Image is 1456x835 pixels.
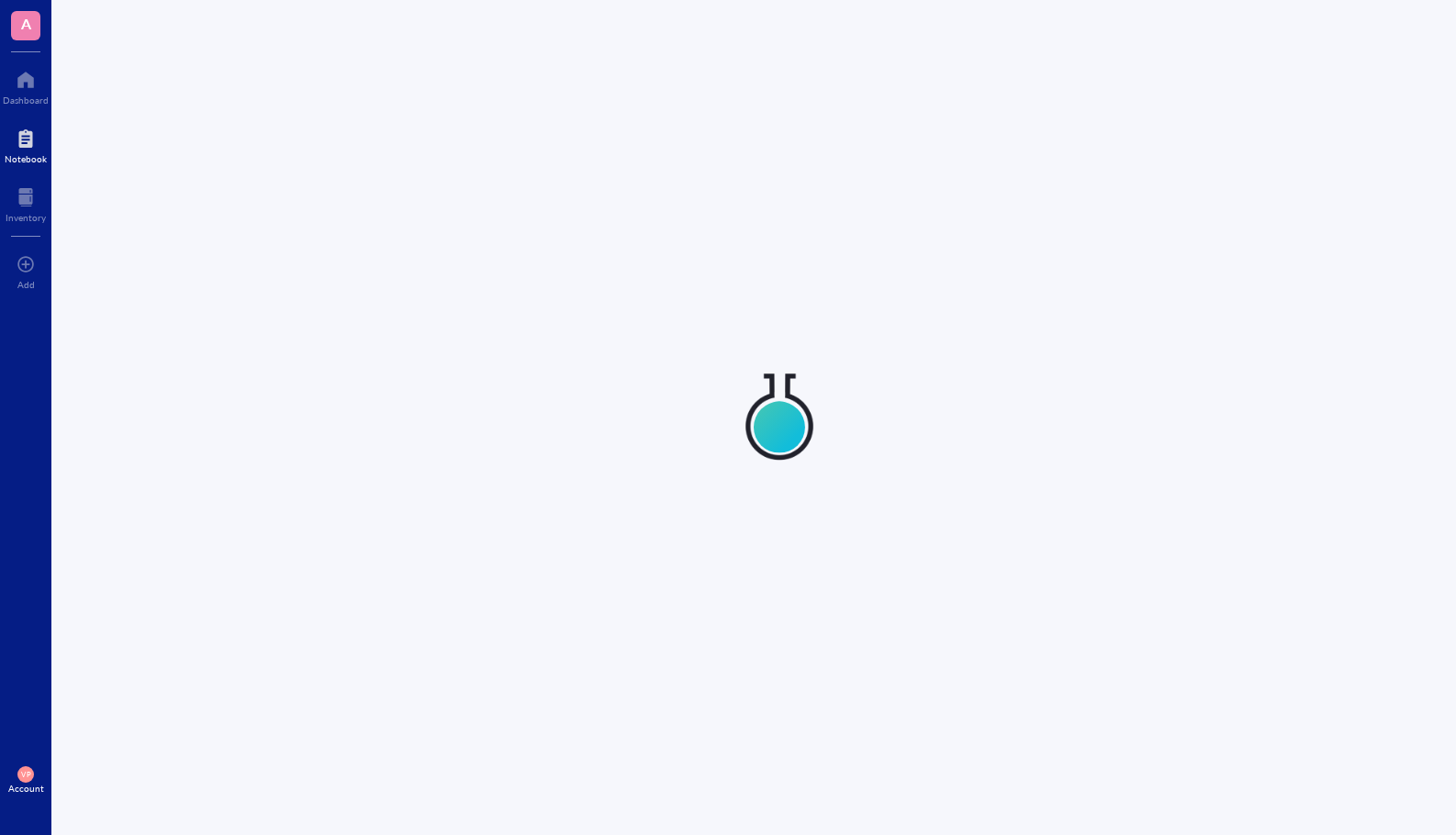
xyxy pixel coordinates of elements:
[5,153,47,164] div: Notebook
[21,12,31,35] span: A
[3,65,49,106] a: Dashboard
[21,770,30,778] span: VP
[3,95,49,106] div: Dashboard
[5,124,47,164] a: Notebook
[17,279,35,290] div: Add
[8,783,44,794] div: Account
[6,212,46,223] div: Inventory
[6,183,46,223] a: Inventory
